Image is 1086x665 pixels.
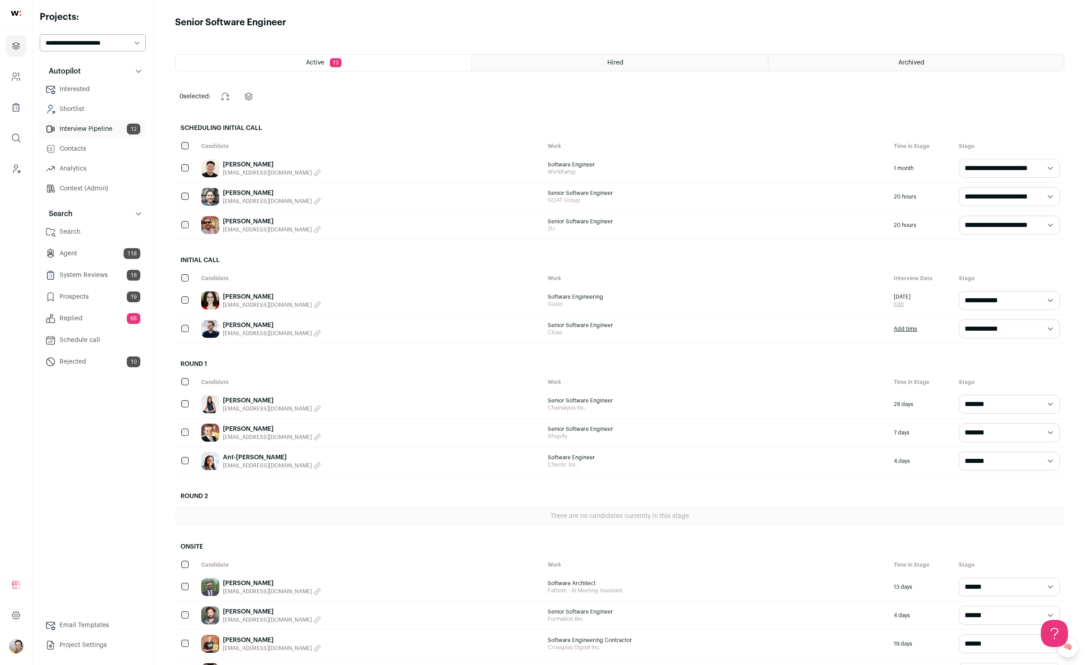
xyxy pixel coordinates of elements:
[40,205,146,223] button: Search
[9,639,23,653] button: Open dropdown
[201,320,219,338] img: 8a7599af67a19164e2ccfbd28eb220d0f95de6a12279813115bef54d508b65eb
[223,636,321,645] a: [PERSON_NAME]
[175,486,1064,506] h2: Round 2
[889,270,954,286] div: Interview Date
[548,637,885,644] span: Software Engineering Contractor
[548,454,885,461] span: Software Engineer
[548,225,885,232] span: 2U
[5,66,27,88] a: Company and ATS Settings
[223,434,312,441] span: [EMAIL_ADDRESS][DOMAIN_NAME]
[124,248,140,259] span: 118
[543,138,890,154] div: Work
[548,615,885,623] span: Formation Bio
[223,616,321,623] button: [EMAIL_ADDRESS][DOMAIN_NAME]
[5,35,27,57] a: Projects
[127,270,140,281] span: 18
[223,396,321,405] a: [PERSON_NAME]
[548,197,885,204] span: GOAT Group
[543,557,890,573] div: Work
[607,60,624,66] span: Hired
[40,62,146,80] button: Autopilot
[127,291,140,302] span: 19
[889,557,954,573] div: Time in Stage
[175,16,286,29] h1: Senior Software Engineer
[40,288,146,306] a: Prospects19
[223,292,321,301] a: [PERSON_NAME]
[40,331,146,349] a: Schedule call
[11,11,21,16] img: wellfound-shorthand-0d5821cbd27db2630d0214b213865d53afaa358527fdda9d0ea32b1df1b89c2c.svg
[175,354,1064,374] h2: Round 1
[201,291,219,309] img: d437f433baaebe49deb7b7b990858bbc7c20171c19dd3f53ff5973e83a3d83e8
[898,60,924,66] span: Archived
[223,616,312,623] span: [EMAIL_ADDRESS][DOMAIN_NAME]
[889,154,954,182] div: 1 month
[548,580,885,587] span: Software Architect
[1057,636,1079,658] a: 🧠
[197,270,543,286] div: Candidate
[201,188,219,206] img: 81552beb8ef324ba4e5c42465494275fb04f5610d95facd35af826bdbf911f2e.png
[768,55,1064,71] a: Archived
[223,198,312,205] span: [EMAIL_ADDRESS][DOMAIN_NAME]
[223,160,321,169] a: [PERSON_NAME]
[889,183,954,211] div: 20 hours
[201,606,219,624] img: 7927003d300475b5768d261e641b457fa650ff15ed4d1cd19e55faa7139e3f59
[543,374,890,390] div: Work
[127,124,140,134] span: 12
[201,159,219,177] img: 85f810bf953b86219953e44285c17645e48f306f6237303c3408ad8ae914d965
[40,266,146,284] a: System Reviews18
[954,557,1064,573] div: Stage
[197,138,543,154] div: Candidate
[223,405,321,412] button: [EMAIL_ADDRESS][DOMAIN_NAME]
[223,588,312,595] span: [EMAIL_ADDRESS][DOMAIN_NAME]
[894,325,917,332] a: Add time
[548,189,885,197] span: Senior Software Engineer
[175,118,1064,138] h2: Scheduling Initial Call
[223,462,312,469] span: [EMAIL_ADDRESS][DOMAIN_NAME]
[223,321,321,330] a: [PERSON_NAME]
[548,397,885,404] span: Senior Software Engineer
[889,447,954,475] div: 4 days
[175,537,1064,557] h2: Onsite
[548,433,885,440] span: Shopify
[548,587,885,594] span: Fathom - AI Meeting Assistant
[543,270,890,286] div: Work
[223,588,321,595] button: [EMAIL_ADDRESS][DOMAIN_NAME]
[43,66,81,77] p: Autopilot
[9,639,23,653] img: 144000-medium_jpg
[223,434,321,441] button: [EMAIL_ADDRESS][DOMAIN_NAME]
[548,293,885,300] span: Software Engineering
[223,462,321,469] button: [EMAIL_ADDRESS][DOMAIN_NAME]
[472,55,767,71] a: Hired
[40,120,146,138] a: Interview Pipeline12
[889,211,954,239] div: 20 hours
[223,405,312,412] span: [EMAIL_ADDRESS][DOMAIN_NAME]
[894,293,910,300] span: [DATE]
[223,607,321,616] a: [PERSON_NAME]
[548,161,885,168] span: Software Engineer
[548,404,885,411] span: Chainalysis Inc.
[548,168,885,175] span: WorkRamp
[223,301,312,309] span: [EMAIL_ADDRESS][DOMAIN_NAME]
[889,601,954,629] div: 4 days
[40,245,146,263] a: Agent118
[201,395,219,413] img: 6065c5c2081709d026abbaba977fbf6d524315e99be182c8f2543e4b394e403a
[548,608,885,615] span: Senior Software Engineer
[889,138,954,154] div: Time in Stage
[548,644,885,651] span: Crossplay Digital Inc.
[889,573,954,601] div: 13 days
[223,425,321,434] a: [PERSON_NAME]
[43,208,73,219] p: Search
[223,226,321,233] button: [EMAIL_ADDRESS][DOMAIN_NAME]
[548,461,885,468] span: Checkr, Inc.
[548,322,885,329] span: Senior Software Engineer
[889,419,954,447] div: 7 days
[127,356,140,367] span: 10
[223,453,321,462] a: Ant-[PERSON_NAME]
[40,223,146,241] a: Search
[40,180,146,198] a: Context (Admin)
[197,557,543,573] div: Candidate
[954,374,1064,390] div: Stage
[330,58,342,67] span: 12
[40,11,146,23] h2: Projects:
[40,353,146,371] a: Rejected10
